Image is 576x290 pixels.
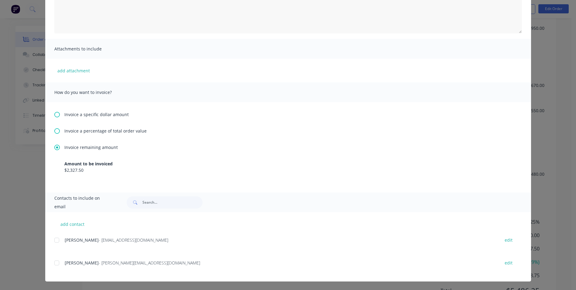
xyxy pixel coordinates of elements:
button: edit [501,259,516,267]
span: - [PERSON_NAME][EMAIL_ADDRESS][DOMAIN_NAME] [99,260,200,266]
span: [PERSON_NAME] [65,237,99,243]
input: Search... [142,196,203,209]
span: How do you want to invoice? [54,88,121,97]
span: Invoice a specific dollar amount [64,111,129,118]
span: Invoice remaining amount [64,144,118,150]
span: Contacts to include on email [54,194,112,211]
button: add attachment [54,66,93,75]
span: - [EMAIL_ADDRESS][DOMAIN_NAME] [99,237,168,243]
button: edit [501,236,516,244]
span: Attachments to include [54,45,121,53]
div: Amount to be invoiced [64,161,512,167]
div: $2,327.50 [64,167,512,173]
button: add contact [54,219,91,229]
span: Invoice a percentage of total order value [64,128,147,134]
span: [PERSON_NAME] [65,260,99,266]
